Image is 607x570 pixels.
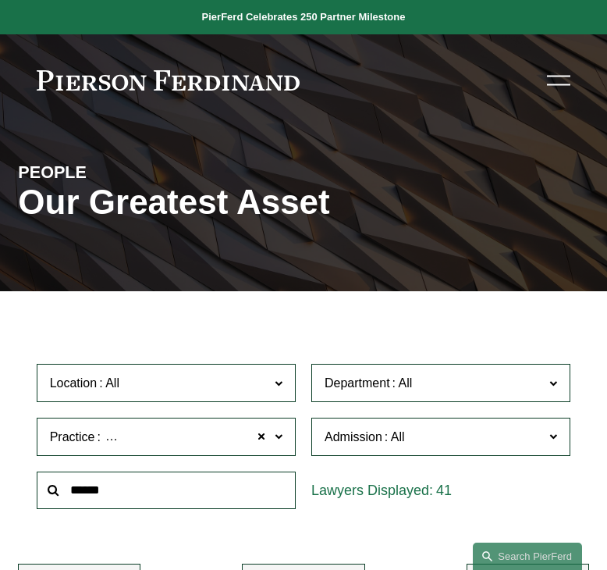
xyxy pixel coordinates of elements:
h1: Our Greatest Asset [18,183,399,222]
a: Search this site [473,543,582,570]
h4: PEOPLE [18,162,161,183]
span: Location [50,376,98,390]
span: 41 [436,483,452,498]
span: Banking and Financial Services [103,427,277,447]
span: Practice [50,430,95,444]
span: Admission [325,430,382,444]
span: Department [325,376,390,390]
